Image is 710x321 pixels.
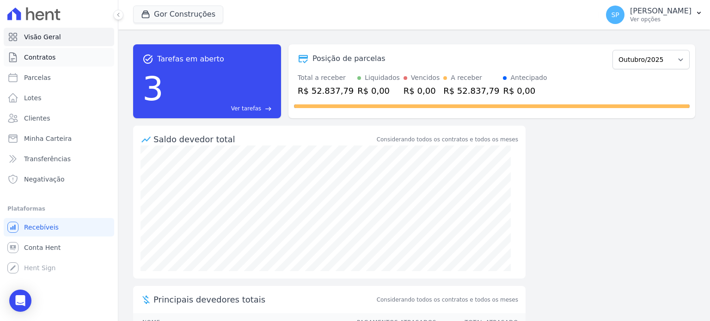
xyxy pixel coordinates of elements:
[411,73,440,83] div: Vencidos
[611,12,619,18] span: SP
[153,293,375,306] span: Principais devedores totais
[133,6,223,23] button: Gor Construções
[630,16,692,23] p: Ver opções
[4,89,114,107] a: Lotes
[503,85,547,97] div: R$ 0,00
[599,2,710,28] button: SP [PERSON_NAME] Ver opções
[4,129,114,148] a: Minha Carteira
[24,154,71,164] span: Transferências
[24,223,59,232] span: Recebíveis
[157,54,224,65] span: Tarefas em aberto
[298,85,354,97] div: R$ 52.837,79
[4,218,114,236] a: Recebíveis
[312,53,386,64] div: Posição de parcelas
[510,73,547,83] div: Antecipado
[377,296,518,304] span: Considerando todos os contratos e todos os meses
[451,73,482,83] div: A receber
[167,104,272,113] a: Ver tarefas east
[404,85,440,97] div: R$ 0,00
[24,53,55,62] span: Contratos
[443,85,499,97] div: R$ 52.837,79
[142,65,164,113] div: 3
[9,290,31,312] div: Open Intercom Messenger
[24,93,42,103] span: Lotes
[4,150,114,168] a: Transferências
[4,48,114,67] a: Contratos
[4,109,114,127] a: Clientes
[24,175,65,184] span: Negativação
[630,6,692,16] p: [PERSON_NAME]
[24,114,50,123] span: Clientes
[4,68,114,87] a: Parcelas
[153,133,375,145] div: Saldo devedor total
[24,243,61,252] span: Conta Hent
[298,73,354,83] div: Total a receber
[265,105,272,112] span: east
[24,32,61,42] span: Visão Geral
[7,203,110,214] div: Plataformas
[4,238,114,257] a: Conta Hent
[231,104,261,113] span: Ver tarefas
[357,85,400,97] div: R$ 0,00
[142,54,153,65] span: task_alt
[4,28,114,46] a: Visão Geral
[365,73,400,83] div: Liquidados
[24,73,51,82] span: Parcelas
[24,134,72,143] span: Minha Carteira
[377,135,518,144] div: Considerando todos os contratos e todos os meses
[4,170,114,188] a: Negativação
